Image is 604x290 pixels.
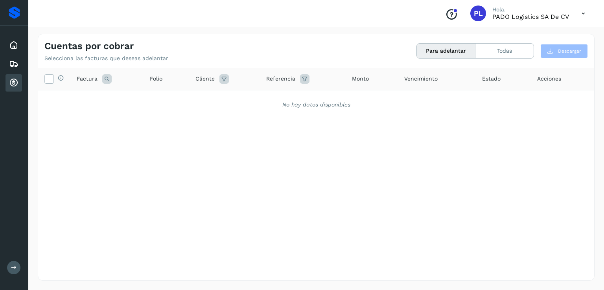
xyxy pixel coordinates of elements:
div: Inicio [6,37,22,54]
p: Selecciona las facturas que deseas adelantar [44,55,168,62]
button: Para adelantar [417,44,475,58]
h4: Cuentas por cobrar [44,40,134,52]
div: Cuentas por cobrar [6,74,22,92]
button: Descargar [540,44,588,58]
span: Estado [482,75,501,83]
span: Acciones [537,75,561,83]
span: Cliente [195,75,215,83]
span: Monto [352,75,369,83]
span: Vencimiento [404,75,438,83]
span: Folio [150,75,162,83]
p: Hola, [492,6,569,13]
span: Referencia [266,75,295,83]
span: Descargar [558,48,581,55]
div: Embarques [6,55,22,73]
span: Factura [77,75,98,83]
button: Todas [475,44,534,58]
p: PADO Logistics SA de CV [492,13,569,20]
div: No hay datos disponibles [48,101,584,109]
